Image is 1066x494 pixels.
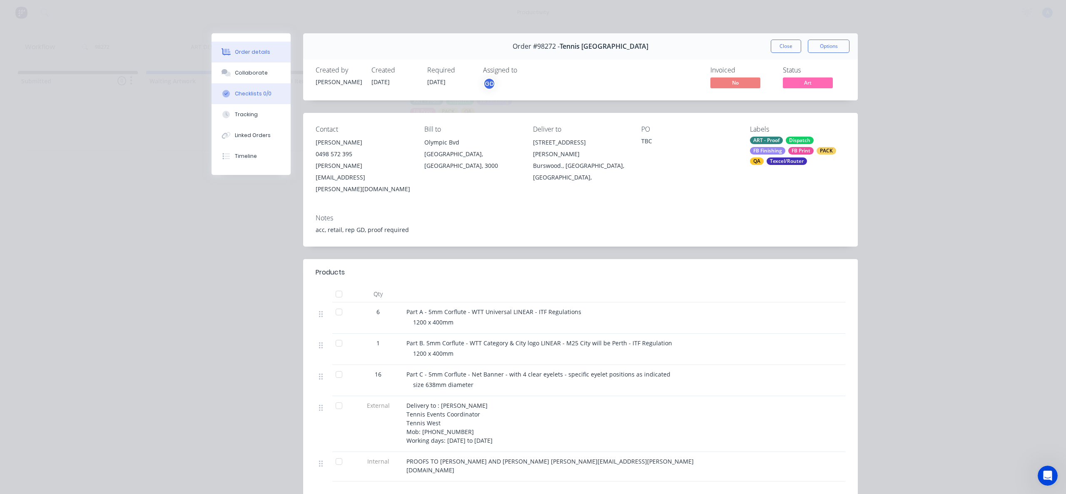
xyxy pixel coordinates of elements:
div: Qty [353,286,403,302]
div: FB Print [788,147,814,155]
div: Timeline [235,152,257,160]
span: Internal [356,457,400,466]
span: Part A - 5mm Corflute - WTT Universal LINEAR - ITF Regulations [406,308,581,316]
div: PACK [817,147,836,155]
div: Bill to [424,125,520,133]
span: 1200 x 400mm [413,318,453,326]
span: size 638mm diameter [413,381,473,389]
span: 6 [376,307,380,316]
div: Checklists 0/0 [235,90,271,97]
span: 1 [376,339,380,347]
div: Contact [316,125,411,133]
div: Olympic Bvd[GEOGRAPHIC_DATA], [GEOGRAPHIC_DATA], 3000 [424,137,520,172]
button: Timeline [212,146,291,167]
button: Checklists 0/0 [212,83,291,104]
button: Options [808,40,849,53]
span: PROOFS TO [PERSON_NAME] AND [PERSON_NAME] [PERSON_NAME][EMAIL_ADDRESS][PERSON_NAME][DOMAIN_NAME] [406,457,694,474]
div: Created by [316,66,361,74]
button: Close [771,40,801,53]
div: acc, retail, rep GD, proof required [316,225,845,234]
button: GD [483,77,496,90]
div: Tracking [235,111,258,118]
span: [DATE] [371,78,390,86]
div: [STREET_ADDRESS][PERSON_NAME] [533,137,628,160]
span: No [710,77,760,88]
div: Status [783,66,845,74]
span: Delivery to : [PERSON_NAME] Tennis Events Coordinator Tennis West Mob: [PHONE_NUMBER] Working day... [406,402,493,444]
span: Part B. 5mm Corflute - WTT Category & City logo LINEAR - M25 City will be Perth - ITF Regulation [406,339,672,347]
div: Assigned to [483,66,566,74]
span: [DATE] [427,78,446,86]
div: Burswood., [GEOGRAPHIC_DATA], [GEOGRAPHIC_DATA], [533,160,628,183]
span: Tennis [GEOGRAPHIC_DATA] [560,42,648,50]
div: Required [427,66,473,74]
div: [PERSON_NAME] [316,137,411,148]
div: Linked Orders [235,132,271,139]
div: [PERSON_NAME]0498 572 395[PERSON_NAME][EMAIL_ADDRESS][PERSON_NAME][DOMAIN_NAME] [316,137,411,195]
div: QA [750,157,764,165]
span: 1200 x 400mm [413,349,453,357]
div: [STREET_ADDRESS][PERSON_NAME]Burswood., [GEOGRAPHIC_DATA], [GEOGRAPHIC_DATA], [533,137,628,183]
div: Order details [235,48,270,56]
div: FB Finishing [750,147,785,155]
div: 0498 572 395 [316,148,411,160]
div: Invoiced [710,66,773,74]
div: Labels [750,125,845,133]
iframe: Intercom live chat [1038,466,1058,486]
button: Linked Orders [212,125,291,146]
div: Dispatch [786,137,814,144]
div: Notes [316,214,845,222]
div: TBC [641,137,737,148]
div: [GEOGRAPHIC_DATA], [GEOGRAPHIC_DATA], 3000 [424,148,520,172]
div: Deliver to [533,125,628,133]
span: Order #98272 - [513,42,560,50]
div: Created [371,66,417,74]
button: Collaborate [212,62,291,83]
div: Products [316,267,345,277]
button: Order details [212,42,291,62]
div: Texcel/Router [767,157,807,165]
div: PO [641,125,737,133]
span: External [356,401,400,410]
div: Olympic Bvd [424,137,520,148]
button: Art [783,77,833,90]
span: Art [783,77,833,88]
div: [PERSON_NAME] [316,77,361,86]
div: Collaborate [235,69,268,77]
div: ART - Proof [750,137,783,144]
span: Part C - 5mm Corflute - Net Banner - with 4 clear eyelets - specific eyelet positions as indicated [406,370,670,378]
button: Tracking [212,104,291,125]
div: [PERSON_NAME][EMAIL_ADDRESS][PERSON_NAME][DOMAIN_NAME] [316,160,411,195]
span: 16 [375,370,381,379]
